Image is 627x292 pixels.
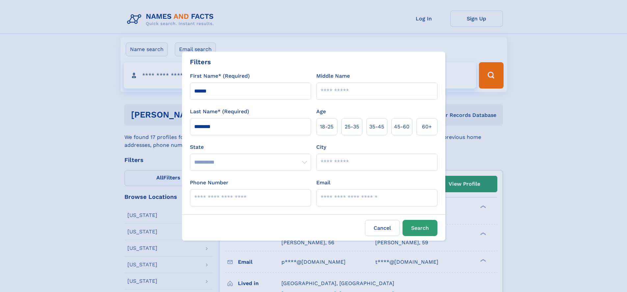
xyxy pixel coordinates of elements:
[345,123,359,131] span: 25‑35
[316,179,330,187] label: Email
[403,220,437,236] button: Search
[422,123,432,131] span: 60+
[190,143,311,151] label: State
[190,57,211,67] div: Filters
[190,72,250,80] label: First Name* (Required)
[316,72,350,80] label: Middle Name
[365,220,400,236] label: Cancel
[394,123,409,131] span: 45‑60
[320,123,333,131] span: 18‑25
[190,179,228,187] label: Phone Number
[316,108,326,116] label: Age
[190,108,249,116] label: Last Name* (Required)
[316,143,326,151] label: City
[369,123,384,131] span: 35‑45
